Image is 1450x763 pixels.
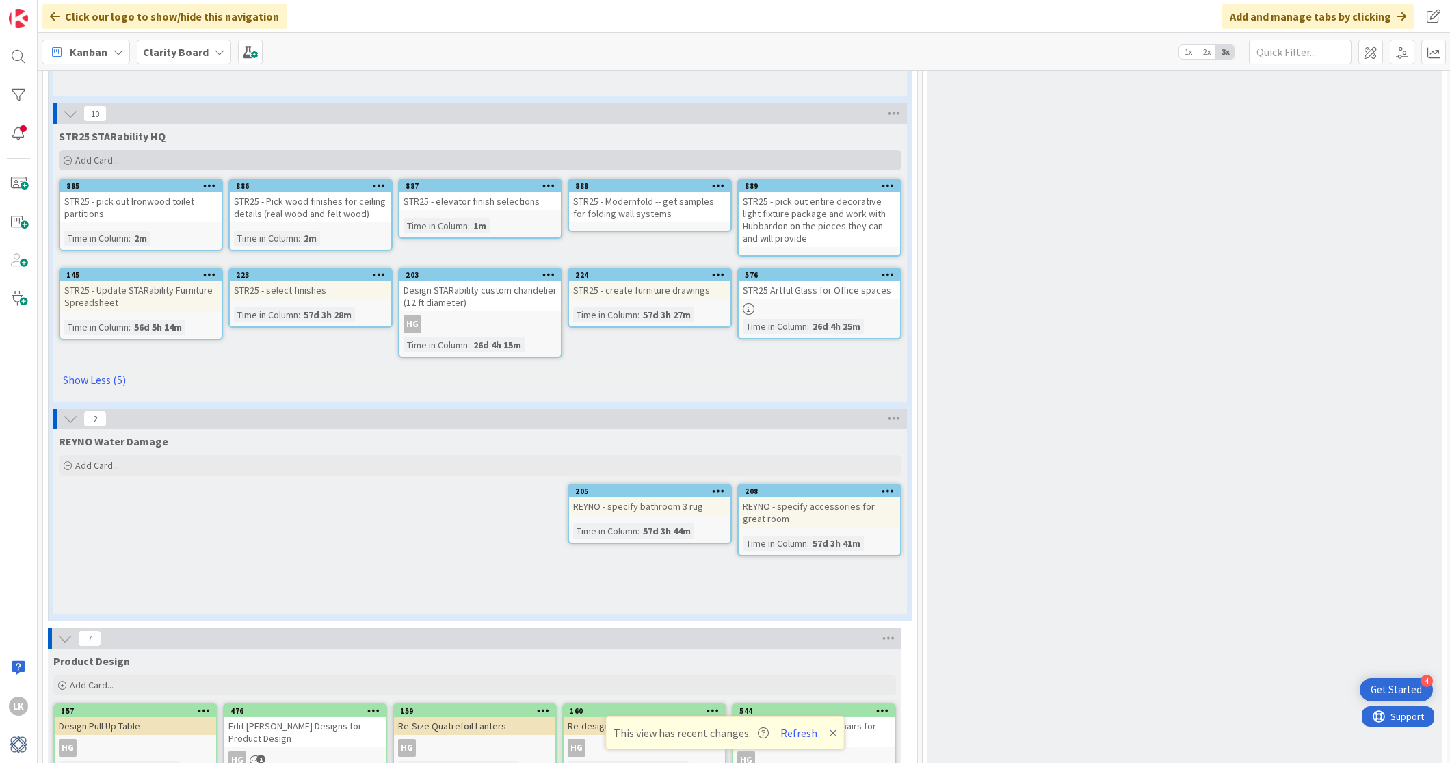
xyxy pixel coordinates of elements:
[568,739,585,757] div: HG
[64,320,129,335] div: Time in Column
[1360,678,1433,701] div: Open Get Started checklist, remaining modules: 4
[739,497,900,528] div: REYNO - specify accessories for great room
[575,181,730,191] div: 888
[739,281,900,299] div: STR25 Artful Glass for Office spaces
[224,705,386,747] div: 476Edit [PERSON_NAME] Designs for Product Design
[131,231,150,246] div: 2m
[573,523,637,539] div: Time in Column
[236,270,391,280] div: 223
[60,180,222,192] div: 885
[399,269,561,281] div: 203
[569,192,730,222] div: STR25 - Modernfold -- get samples for folding wall systems
[29,2,62,18] span: Support
[394,705,555,717] div: 159
[60,281,222,311] div: STR25 - Update STARability Furniture Spreadsheet
[70,679,114,691] span: Add Card...
[400,706,555,716] div: 159
[739,192,900,247] div: STR25 - pick out entire decorative light fixture package and work with Hubbardon on the pieces th...
[59,739,77,757] div: HG
[468,337,470,352] span: :
[569,269,730,281] div: 224
[404,218,468,233] div: Time in Column
[470,337,525,352] div: 26d 4h 15m
[59,369,901,391] a: Show Less (5)
[59,129,166,143] span: STR25 STARability HQ
[399,269,561,311] div: 203Design STARability custom chandelier (12 ft diameter)
[1216,45,1235,59] span: 3x
[739,180,900,247] div: 889STR25 - pick out entire decorative light fixture package and work with Hubbardon on the pieces...
[470,218,490,233] div: 1m
[739,706,895,716] div: 544
[743,536,807,551] div: Time in Column
[739,485,900,497] div: 208
[739,269,900,299] div: 576STR25 Artful Glass for Office spaces
[78,630,101,647] span: 7
[569,180,730,192] div: 888
[1222,4,1414,29] div: Add and manage tabs by clicking
[224,705,386,717] div: 476
[9,735,28,754] img: avatar
[1371,683,1422,697] div: Get Started
[637,523,640,539] span: :
[60,269,222,311] div: 145STR25 - Update STARability Furniture Spreadsheet
[573,307,637,322] div: Time in Column
[83,411,107,427] span: 2
[55,717,216,735] div: Design Pull Up Table
[406,181,561,191] div: 887
[75,459,119,471] span: Add Card...
[809,319,864,334] div: 26d 4h 25m
[575,487,730,496] div: 205
[131,320,185,335] div: 56d 5h 14m
[394,717,555,735] div: Re-Size Quatrefoil Lanters
[564,705,725,717] div: 160
[42,4,287,29] div: Click our logo to show/hide this navigation
[745,487,900,496] div: 208
[733,705,895,717] div: 544
[569,485,730,497] div: 205
[394,739,555,757] div: HG
[399,192,561,210] div: STR25 - elevator finish selections
[733,705,895,747] div: 544Design Sanctuary dining chairs for [PERSON_NAME]
[564,739,725,757] div: HG
[224,717,386,747] div: Edit [PERSON_NAME] Designs for Product Design
[55,705,216,717] div: 157
[236,181,391,191] div: 886
[614,725,769,741] span: This view has recent changes.
[230,180,391,192] div: 886
[570,706,725,716] div: 160
[66,181,222,191] div: 885
[569,497,730,515] div: REYNO - specify bathroom 3 rug
[55,705,216,735] div: 157Design Pull Up Table
[569,180,730,222] div: 888STR25 - Modernfold -- get samples for folding wall systems
[230,180,391,222] div: 886STR25 - Pick wood finishes for ceiling details (real wood and felt wood)
[55,739,216,757] div: HG
[129,231,131,246] span: :
[75,154,119,166] span: Add Card...
[64,231,129,246] div: Time in Column
[807,319,809,334] span: :
[83,105,107,122] span: 10
[129,320,131,335] span: :
[66,270,222,280] div: 145
[60,269,222,281] div: 145
[230,706,386,716] div: 476
[143,45,209,59] b: Clarity Board
[298,307,300,322] span: :
[399,180,561,210] div: 887STR25 - elevator finish selections
[9,697,28,716] div: LK
[404,315,421,333] div: HG
[406,270,561,280] div: 203
[776,724,822,742] button: Refresh
[298,231,300,246] span: :
[807,536,809,551] span: :
[399,315,561,333] div: HG
[230,269,391,299] div: 223STR25 - select finishes
[230,192,391,222] div: STR25 - Pick wood finishes for ceiling details (real wood and felt wood)
[1421,675,1433,687] div: 4
[739,180,900,192] div: 889
[59,435,168,448] span: REYNO Water Damage
[564,717,725,735] div: Re-design arched console
[640,523,694,539] div: 57d 3h 44m
[60,180,222,222] div: 885STR25 - pick out Ironwood toilet partitions
[569,269,730,299] div: 224STR25 - create furniture drawings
